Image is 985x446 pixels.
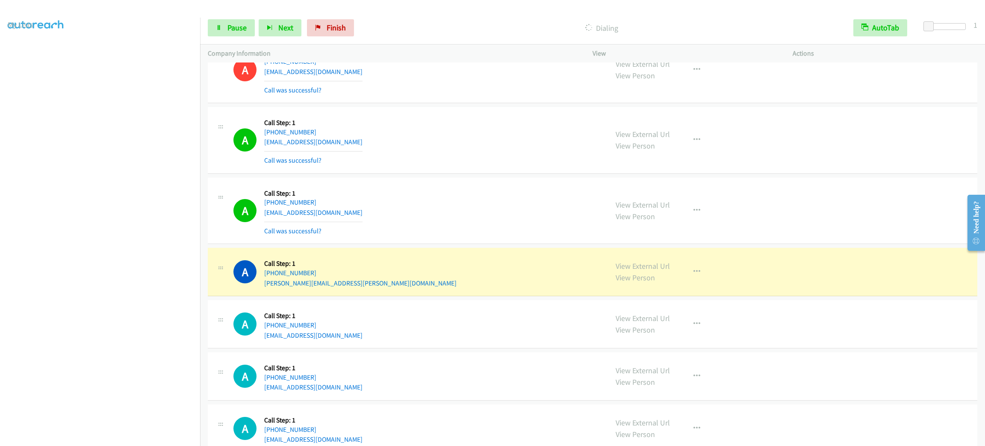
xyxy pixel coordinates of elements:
[616,261,670,271] a: View External Url
[233,128,257,152] h1: A
[264,198,316,206] a: [PHONE_NUMBER]
[8,38,200,445] iframe: To enrich screen reader interactions, please activate Accessibility in Grammarly extension settings
[264,86,321,94] a: Call was successful?
[264,189,363,198] h5: Call Step: 1
[960,189,985,257] iframe: Resource Center
[593,48,777,59] p: View
[264,68,363,76] a: [EMAIL_ADDRESS][DOMAIN_NAME]
[233,58,257,81] h1: A
[264,364,363,372] h5: Call Step: 1
[616,313,670,323] a: View External Url
[264,425,316,434] a: [PHONE_NUMBER]
[259,19,301,36] button: Next
[233,417,257,440] div: The call is yet to be attempted
[616,71,655,80] a: View Person
[264,373,316,381] a: [PHONE_NUMBER]
[264,138,363,146] a: [EMAIL_ADDRESS][DOMAIN_NAME]
[264,227,321,235] a: Call was successful?
[616,429,655,439] a: View Person
[264,259,457,268] h5: Call Step: 1
[616,141,655,151] a: View Person
[264,331,363,339] a: [EMAIL_ADDRESS][DOMAIN_NAME]
[233,199,257,222] h1: A
[233,312,257,336] h1: A
[264,321,316,329] a: [PHONE_NUMBER]
[264,383,363,391] a: [EMAIL_ADDRESS][DOMAIN_NAME]
[264,128,316,136] a: [PHONE_NUMBER]
[327,23,346,33] span: Finish
[616,418,670,428] a: View External Url
[8,20,33,30] a: My Lists
[307,19,354,36] a: Finish
[264,208,363,217] a: [EMAIL_ADDRESS][DOMAIN_NAME]
[264,269,316,277] a: [PHONE_NUMBER]
[853,19,907,36] button: AutoTab
[366,22,838,34] p: Dialing
[208,19,255,36] a: Pause
[616,211,655,221] a: View Person
[264,119,363,127] h5: Call Step: 1
[227,23,247,33] span: Pause
[973,19,977,31] div: 1
[616,129,670,139] a: View External Url
[616,325,655,335] a: View Person
[793,48,977,59] p: Actions
[264,279,457,287] a: [PERSON_NAME][EMAIL_ADDRESS][PERSON_NAME][DOMAIN_NAME]
[233,365,257,388] div: The call is yet to be attempted
[233,365,257,388] h1: A
[264,416,363,425] h5: Call Step: 1
[616,377,655,387] a: View Person
[233,260,257,283] h1: A
[264,156,321,164] a: Call was successful?
[616,200,670,210] a: View External Url
[616,273,655,282] a: View Person
[208,48,577,59] p: Company Information
[616,59,670,69] a: View External Url
[278,23,293,33] span: Next
[264,435,363,443] a: [EMAIL_ADDRESS][DOMAIN_NAME]
[616,366,670,375] a: View External Url
[264,312,363,320] h5: Call Step: 1
[233,417,257,440] h1: A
